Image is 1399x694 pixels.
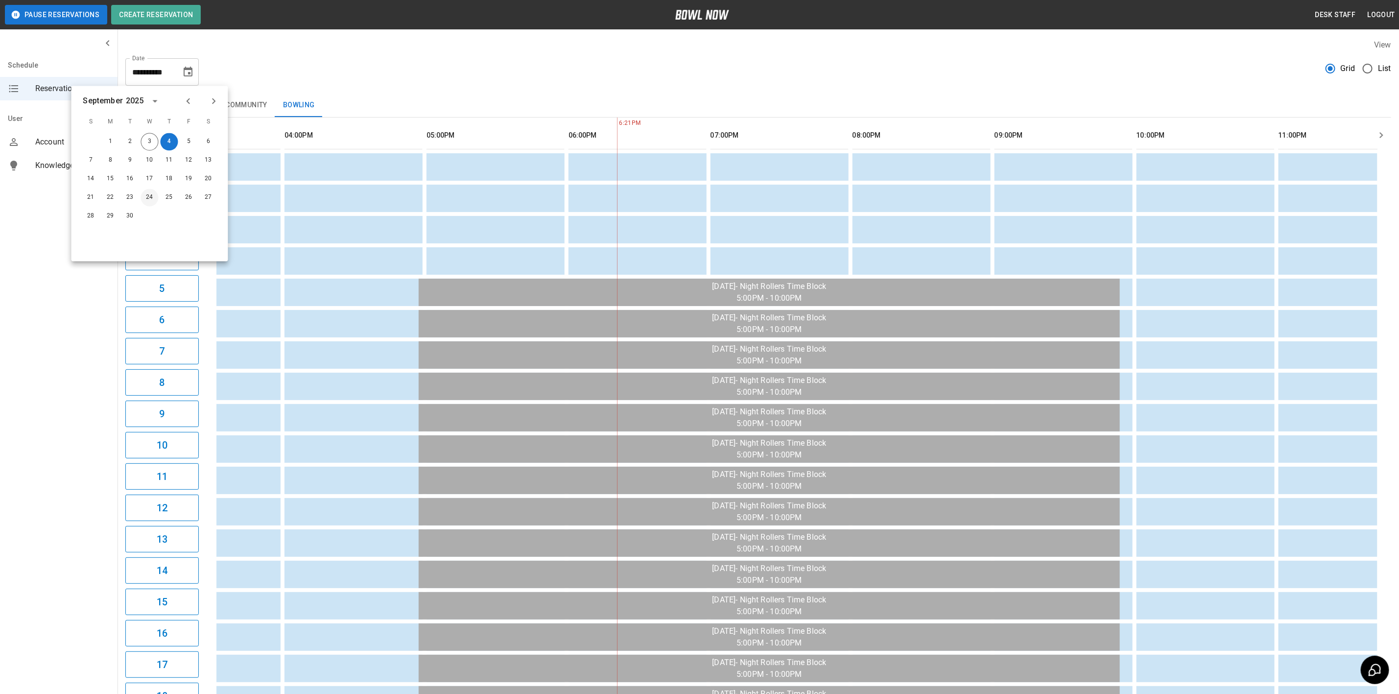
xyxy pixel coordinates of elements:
div: 2025 [126,96,144,107]
button: Sep 16, 2025 [121,170,139,188]
button: Sep 8, 2025 [102,152,119,169]
h6: 10 [157,437,167,453]
button: Community [217,94,275,117]
button: 17 [125,651,199,678]
button: 7 [125,338,199,364]
button: Sep 4, 2025 [161,133,178,151]
button: 5 [125,275,199,302]
button: Desk Staff [1311,6,1360,24]
h6: 12 [157,500,167,516]
button: Sep 12, 2025 [180,152,198,169]
h6: 11 [157,469,167,484]
button: Sep 22, 2025 [102,189,119,207]
h6: 14 [157,563,167,578]
img: logo [675,10,729,20]
button: Sep 2, 2025 [121,133,139,151]
span: T [161,113,178,132]
label: View [1374,40,1391,49]
button: 12 [125,495,199,521]
h6: 13 [157,531,167,547]
button: 11 [125,463,199,490]
button: Bowling [275,94,323,117]
button: Sep 11, 2025 [161,152,178,169]
span: 6:21PM [617,119,619,128]
button: 15 [125,589,199,615]
button: Sep 19, 2025 [180,170,198,188]
button: Sep 1, 2025 [102,133,119,151]
h6: 15 [157,594,167,610]
span: Reservations [35,83,110,95]
button: 9 [125,401,199,427]
span: Grid [1341,63,1355,74]
span: S [200,113,217,132]
h6: 5 [159,281,165,296]
span: List [1378,63,1391,74]
h6: 7 [159,343,165,359]
span: W [141,113,159,132]
button: Sep 10, 2025 [141,152,159,169]
button: Sep 5, 2025 [180,133,198,151]
button: Sep 24, 2025 [141,189,159,207]
button: Sep 27, 2025 [200,189,217,207]
h6: 8 [159,375,165,390]
button: Sep 25, 2025 [161,189,178,207]
button: 13 [125,526,199,552]
button: Sep 6, 2025 [200,133,217,151]
button: Sep 9, 2025 [121,152,139,169]
button: 10 [125,432,199,458]
button: Next month [206,93,222,110]
button: Sep 3, 2025 [141,133,159,151]
span: T [121,113,139,132]
span: Account [35,136,110,148]
h6: 6 [159,312,165,328]
span: S [82,113,100,132]
span: F [180,113,198,132]
div: September [83,96,123,107]
button: Sep 14, 2025 [82,170,100,188]
button: 6 [125,307,199,333]
button: Create Reservation [111,5,201,24]
button: 8 [125,369,199,396]
button: Sep 28, 2025 [82,208,100,225]
button: Logout [1364,6,1399,24]
h6: 9 [159,406,165,422]
button: Sep 29, 2025 [102,208,119,225]
button: Sep 30, 2025 [121,208,139,225]
h6: 17 [157,657,167,672]
button: 14 [125,557,199,584]
span: Knowledge Base [35,160,110,171]
button: Sep 7, 2025 [82,152,100,169]
button: Sep 23, 2025 [121,189,139,207]
button: Sep 26, 2025 [180,189,198,207]
button: Sep 18, 2025 [161,170,178,188]
button: Sep 20, 2025 [200,170,217,188]
button: Sep 13, 2025 [200,152,217,169]
button: 16 [125,620,199,646]
div: inventory tabs [125,94,1391,117]
button: Previous month [180,93,197,110]
button: Sep 17, 2025 [141,170,159,188]
h6: 16 [157,625,167,641]
span: M [102,113,119,132]
button: Choose date, selected date is Sep 4, 2025 [178,62,198,82]
button: Pause Reservations [5,5,107,24]
button: Sep 15, 2025 [102,170,119,188]
button: calendar view is open, switch to year view [146,93,163,110]
button: Sep 21, 2025 [82,189,100,207]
